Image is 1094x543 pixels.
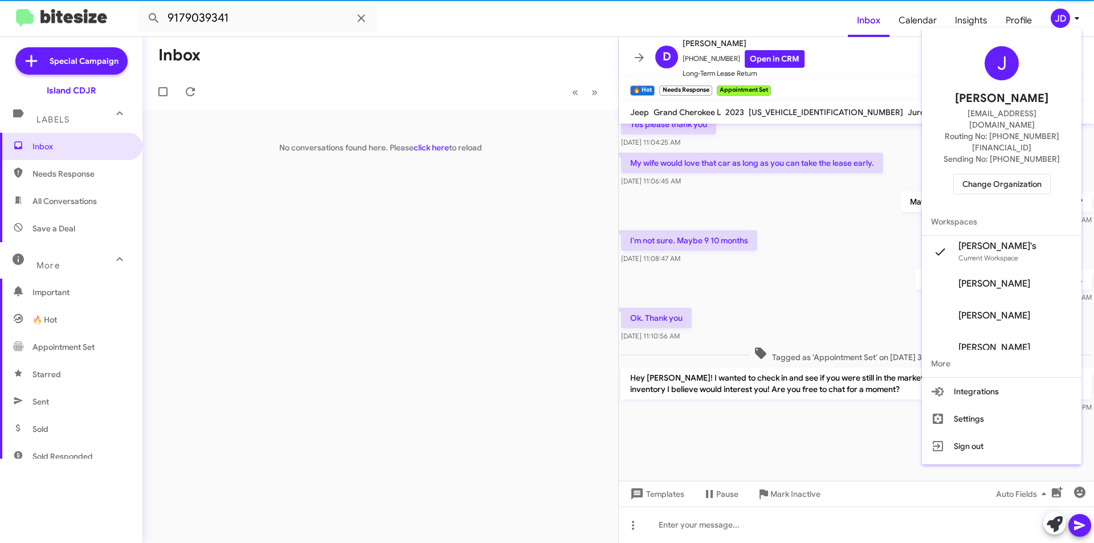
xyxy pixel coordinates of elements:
[922,432,1081,460] button: Sign out
[985,46,1019,80] div: J
[936,130,1068,153] span: Routing No: [PHONE_NUMBER][FINANCIAL_ID]
[922,405,1081,432] button: Settings
[922,378,1081,405] button: Integrations
[962,174,1042,194] span: Change Organization
[958,254,1018,262] span: Current Workspace
[958,278,1030,289] span: [PERSON_NAME]
[958,310,1030,321] span: [PERSON_NAME]
[953,174,1051,194] button: Change Organization
[922,208,1081,235] span: Workspaces
[944,153,1060,165] span: Sending No: [PHONE_NUMBER]
[936,108,1068,130] span: [EMAIL_ADDRESS][DOMAIN_NAME]
[958,342,1030,353] span: [PERSON_NAME]
[958,240,1036,252] span: [PERSON_NAME]'s
[922,350,1081,377] span: More
[955,89,1048,108] span: [PERSON_NAME]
